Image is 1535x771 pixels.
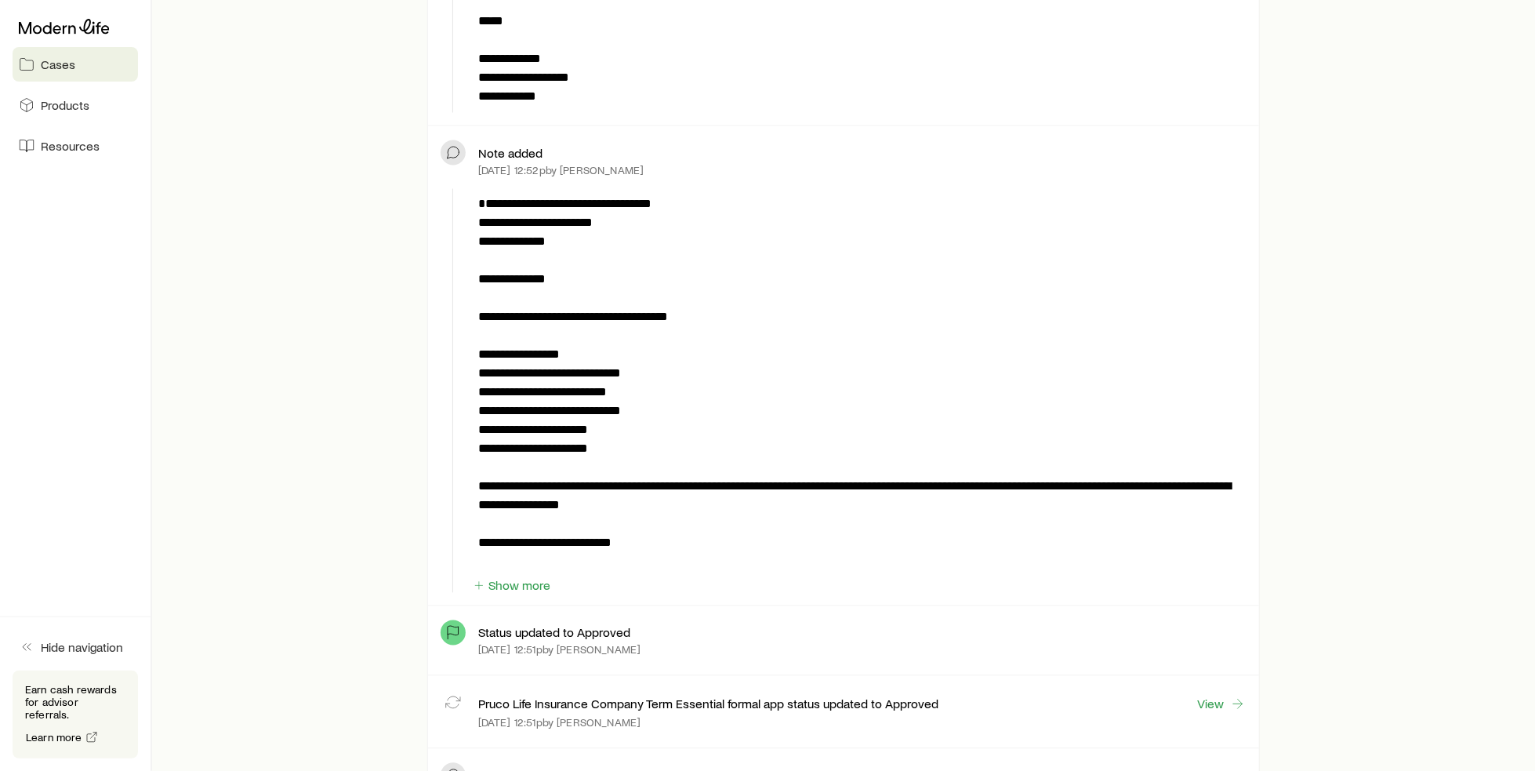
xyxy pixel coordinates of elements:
[1196,696,1247,713] a: View
[25,683,125,721] p: Earn cash rewards for advisor referrals.
[41,639,123,655] span: Hide navigation
[41,56,75,72] span: Cases
[13,47,138,82] a: Cases
[13,88,138,122] a: Products
[478,717,641,729] p: [DATE] 12:51p by [PERSON_NAME]
[13,671,138,758] div: Earn cash rewards for advisor referrals.Learn more
[472,579,551,594] button: Show more
[26,732,82,743] span: Learn more
[478,696,938,712] p: Pruco Life Insurance Company Term Essential formal app status updated to Approved
[13,630,138,664] button: Hide navigation
[478,145,543,161] p: Note added
[478,164,644,176] p: [DATE] 12:52p by [PERSON_NAME]
[41,138,100,154] span: Resources
[41,97,89,113] span: Products
[13,129,138,163] a: Resources
[478,625,630,641] p: Status updated to Approved
[478,644,641,656] p: [DATE] 12:51p by [PERSON_NAME]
